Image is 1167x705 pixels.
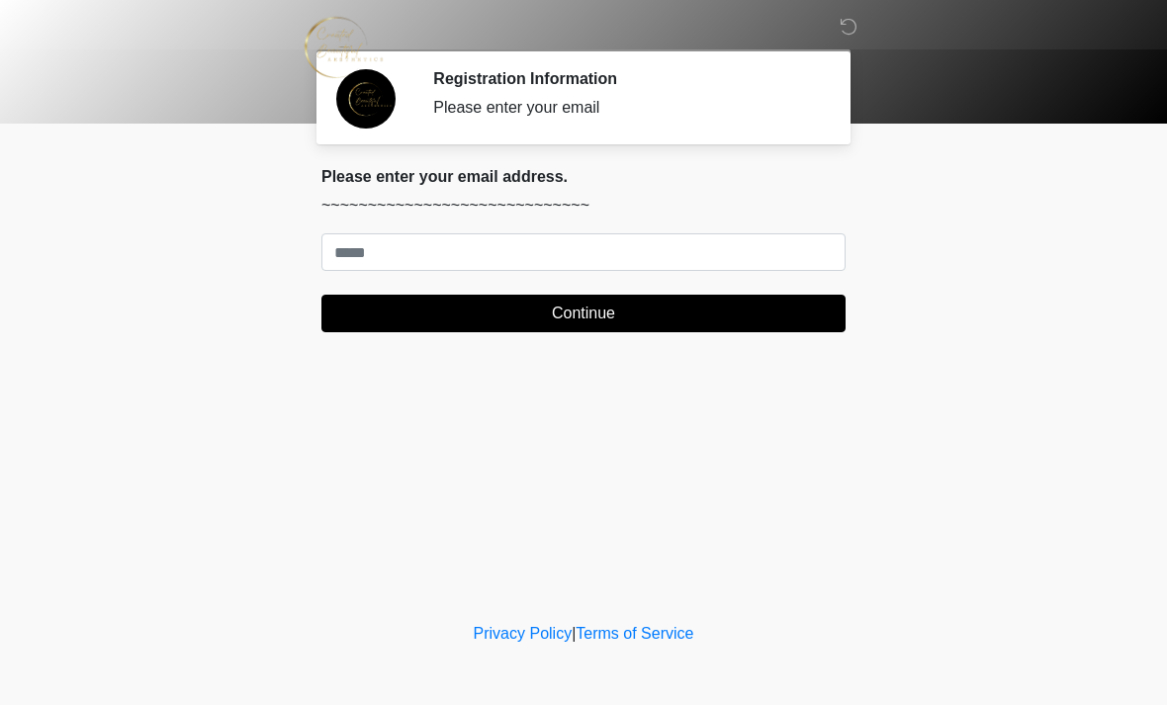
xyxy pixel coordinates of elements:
h2: Please enter your email address. [321,167,846,186]
a: Terms of Service [576,625,693,642]
img: Created Beautiful Aesthetics Logo [302,15,385,79]
a: Privacy Policy [474,625,573,642]
button: Continue [321,295,846,332]
div: Please enter your email [433,96,816,120]
img: Agent Avatar [336,69,396,129]
a: | [572,625,576,642]
p: ~~~~~~~~~~~~~~~~~~~~~~~~~~~~~ [321,194,846,218]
